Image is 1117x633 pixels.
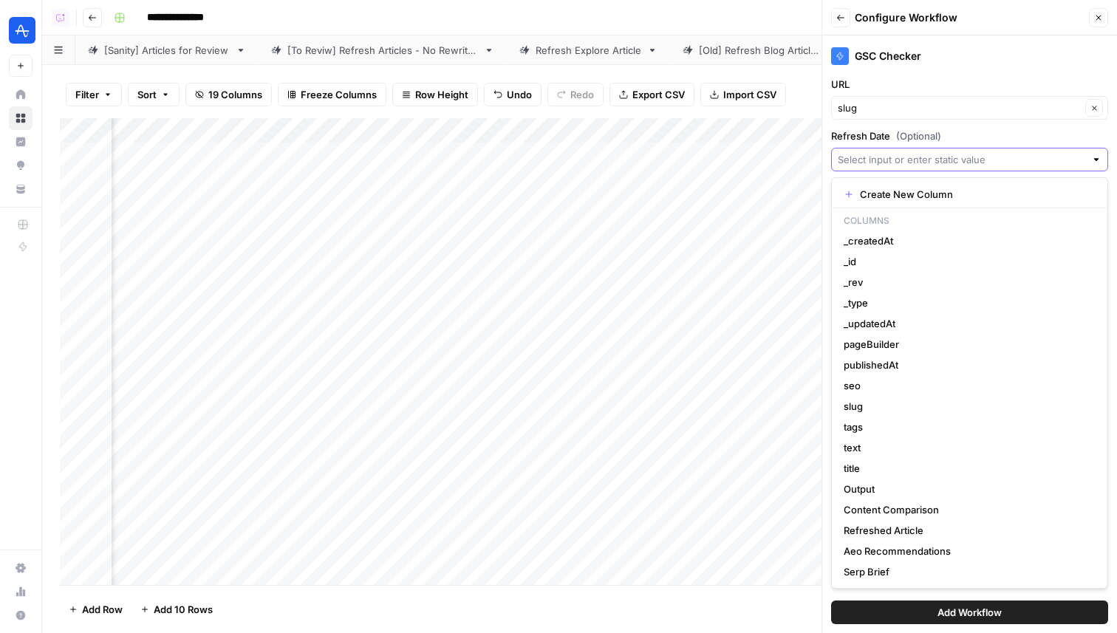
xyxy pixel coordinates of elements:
span: Redo [570,87,594,102]
button: Import CSV [700,83,786,106]
button: Filter [66,83,122,106]
span: Refreshed Article [844,523,1090,538]
span: Aeo Recommendations [844,544,1090,558]
span: _rev [844,275,1090,290]
a: Refresh Explore Article [507,35,670,65]
button: Add 10 Rows [131,598,222,621]
span: Import CSV [723,87,776,102]
a: Your Data [9,177,33,201]
span: (Optional) [896,129,941,143]
span: Output [844,482,1090,496]
span: Undo [507,87,532,102]
span: slug [844,399,1090,414]
input: Select input or enter static value [838,152,1085,167]
a: Insights [9,130,33,154]
a: Opportunities [9,154,33,177]
a: [Sanity] Articles for Review [75,35,259,65]
button: 19 Columns [185,83,272,106]
button: Add Row [60,598,131,621]
span: pageBuilder [844,337,1090,352]
span: _id [844,254,1090,269]
button: Undo [484,83,542,106]
span: Create New Column [860,187,1090,202]
button: Sort [128,83,180,106]
button: Freeze Columns [278,83,386,106]
div: GSC Checker [831,47,1108,65]
span: Sort [137,87,157,102]
label: Refresh Date [831,129,1108,143]
button: Workspace: Amplitude [9,12,33,49]
span: seo [844,378,1090,393]
button: Help + Support [9,603,33,627]
span: text [844,440,1090,455]
span: Row Height [415,87,468,102]
button: Add Workflow [831,601,1108,624]
a: [To Reviw] Refresh Articles - No Rewrites [259,35,507,65]
span: publishedAt [844,357,1090,372]
span: Add Row [82,602,123,617]
span: Add Workflow [937,605,1002,620]
div: [Old] Refresh Blog Articles [699,43,821,58]
label: URL [831,77,1108,92]
div: Refresh Explore Article [536,43,641,58]
input: slug [838,100,1081,115]
span: tags [844,420,1090,434]
a: Usage [9,580,33,603]
a: Home [9,83,33,106]
a: Settings [9,556,33,580]
span: _updatedAt [844,316,1090,331]
div: [To Reviw] Refresh Articles - No Rewrites [287,43,478,58]
button: Redo [547,83,604,106]
span: _createdAt [844,233,1090,248]
button: Export CSV [609,83,694,106]
button: Row Height [392,83,478,106]
span: Export CSV [632,87,685,102]
span: Freeze Columns [301,87,377,102]
span: _type [844,295,1090,310]
img: Amplitude Logo [9,17,35,44]
span: Add 10 Rows [154,602,213,617]
a: Browse [9,106,33,130]
a: [Old] Refresh Blog Articles [670,35,850,65]
span: title [844,461,1090,476]
p: Columns [838,211,1101,230]
div: [Sanity] Articles for Review [104,43,230,58]
span: Filter [75,87,99,102]
span: Serp Brief [844,564,1090,579]
span: 19 Columns [208,87,262,102]
span: Content Comparison [844,502,1090,517]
